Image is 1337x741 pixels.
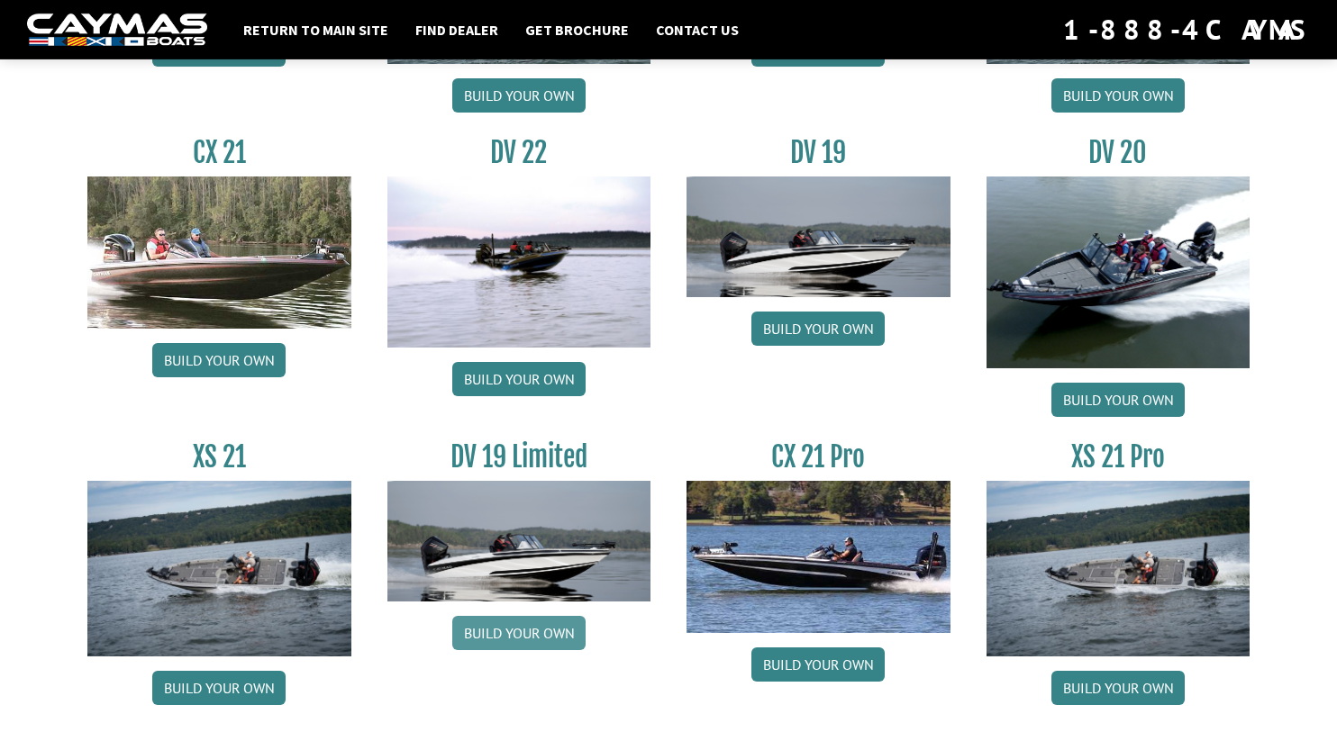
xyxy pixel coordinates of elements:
a: Build your own [751,312,885,346]
div: 1-888-4CAYMAS [1063,10,1310,50]
img: dv-19-ban_from_website_for_caymas_connect.png [687,176,950,297]
img: CX-21Pro_thumbnail.jpg [687,481,950,632]
img: DV_20_from_website_for_caymas_connect.png [987,176,1251,368]
img: white-logo-c9c8dbefe5ff5ceceb0f0178aa75bf4bb51f6bca0971e226c86eb53dfe498488.png [27,14,207,47]
img: dv-19-ban_from_website_for_caymas_connect.png [387,481,651,601]
a: Build your own [751,647,885,682]
h3: DV 19 Limited [387,440,651,474]
a: Return to main site [234,18,397,41]
a: Build your own [1051,383,1185,417]
a: Find Dealer [406,18,507,41]
h3: DV 20 [987,136,1251,169]
h3: XS 21 Pro [987,440,1251,474]
a: Build your own [152,343,286,377]
h3: CX 21 [87,136,351,169]
h3: DV 19 [687,136,950,169]
a: Build your own [1051,671,1185,705]
h3: XS 21 [87,440,351,474]
a: Build your own [452,616,586,650]
h3: CX 21 Pro [687,440,950,474]
img: XS_21_thumbnail.jpg [87,481,351,656]
a: Build your own [452,362,586,396]
a: Build your own [452,78,586,113]
a: Build your own [152,671,286,705]
a: Contact Us [647,18,748,41]
h3: DV 22 [387,136,651,169]
img: CX21_thumb.jpg [87,176,351,328]
img: DV22_original_motor_cropped_for_caymas_connect.jpg [387,176,651,348]
img: XS_21_thumbnail.jpg [987,481,1251,656]
a: Get Brochure [516,18,638,41]
a: Build your own [1051,78,1185,113]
